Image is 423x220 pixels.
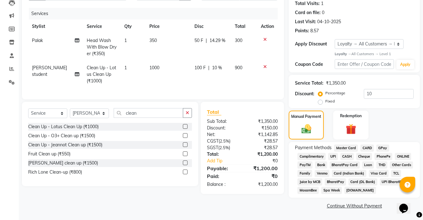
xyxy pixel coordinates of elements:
th: Stylist [28,19,83,34]
div: Clean Up - Lotus Clean Up (₹1000) [28,123,99,130]
span: Other Cards [390,161,413,169]
iframe: chat widget [397,195,417,214]
span: Complimentary [297,153,326,160]
span: Payment Methods [295,144,332,151]
span: Master Card [334,144,358,152]
div: ₹1,350.00 [326,80,346,86]
div: Rich Lone Clean-up (₹800) [28,169,82,175]
div: Discount: [202,125,242,131]
div: Total Visits: [295,0,320,7]
div: ₹150.00 [242,125,282,131]
div: Coupon Code [295,61,334,68]
th: Service [83,19,121,34]
div: ₹1,200.00 [242,165,282,172]
button: Apply [396,60,414,69]
div: Service Total: [295,80,323,86]
strong: Loyalty → [335,52,351,56]
span: | [208,65,209,71]
span: MosamBee [297,187,319,194]
div: Net: [202,131,242,138]
div: Paid: [202,172,242,180]
span: 100 F [194,65,206,71]
span: ONLINE [395,153,411,160]
div: ( ) [202,138,242,144]
span: Loan [362,161,374,169]
div: ₹28.57 [242,138,282,144]
span: BharatPay Card [330,161,360,169]
div: 04-10-2025 [317,18,341,25]
span: 50 F [194,37,203,44]
span: CGST [207,138,219,144]
a: Add Tip [202,158,249,164]
span: PhonePe [374,153,392,160]
div: Card on file: [295,9,321,16]
span: Venmo [315,170,329,177]
div: Total: [202,151,242,158]
span: UPI [328,153,338,160]
span: CASH [340,153,354,160]
a: Continue Without Payment [290,203,419,209]
div: Apply Discount [295,41,334,47]
span: 10 % [212,65,222,71]
div: Balance : [202,181,242,188]
span: Visa Card [369,170,389,177]
span: Juice by MCB [297,178,322,186]
span: 1000 [149,65,159,71]
div: 1 [321,0,323,7]
div: Services [29,8,282,19]
span: PayTM [297,161,312,169]
div: ₹0 [249,158,283,164]
span: [PERSON_NAME] student [32,65,67,77]
span: THD [376,161,387,169]
span: Card (Indian Bank) [332,170,366,177]
span: 300 [235,38,242,43]
label: Redemption [340,113,362,119]
div: ( ) [202,144,242,151]
span: BharatPay [325,178,346,186]
label: Manual Payment [291,114,321,119]
span: Family [297,170,312,177]
div: Points: [295,28,309,34]
div: Sub Total: [202,118,242,125]
div: Payable: [202,165,242,172]
span: 1 [124,38,127,43]
div: ₹28.57 [242,144,282,151]
input: Enter Offer / Coupon Code [335,59,394,69]
span: [DOMAIN_NAME] [344,187,376,194]
span: Bank [315,161,327,169]
span: Head Wash With Blow Dryer (₹350) [87,38,116,56]
span: Spa Week [321,187,342,194]
div: Discount: [295,91,314,97]
span: 1 [124,65,127,71]
span: Cheque [356,153,372,160]
th: Price [146,19,191,34]
span: 2.5% [220,139,229,144]
label: Percentage [325,90,345,96]
span: SGST [207,145,218,150]
span: Palak [32,38,43,43]
div: 8.57 [310,28,319,34]
span: GPay [376,144,389,152]
div: ₹1,350.00 [242,118,282,125]
div: 0 [322,9,324,16]
input: Search or Scan [114,108,183,118]
div: ₹1,200.00 [242,181,282,188]
div: Clean Up - Jeannot Clean up (₹1500) [28,142,102,148]
span: | [206,37,207,44]
span: 2.5% [219,145,229,150]
img: _gift.svg [343,123,359,135]
th: Qty [121,19,146,34]
span: Total [207,109,221,115]
img: _cash.svg [298,123,314,134]
th: Disc [191,19,231,34]
th: Total [231,19,257,34]
span: UPI BharatPay [380,178,408,186]
span: 350 [149,38,157,43]
span: 900 [235,65,242,71]
label: Fixed [325,98,335,104]
div: Fruit Clean up (₹550) [28,151,70,157]
div: ₹1,200.00 [242,151,282,158]
span: TCL [391,170,401,177]
th: Action [257,19,278,34]
div: Clean Up - O3+ Clean up (₹1500) [28,133,95,139]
